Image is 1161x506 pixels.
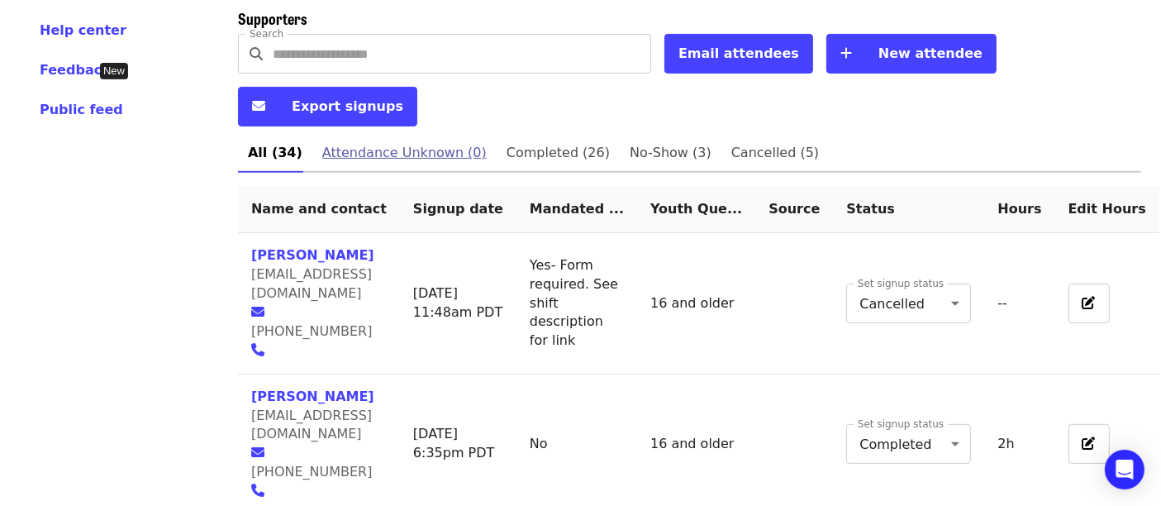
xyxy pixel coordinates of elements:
[630,141,711,165] span: No-Show (3)
[250,29,283,39] label: Search
[664,34,813,74] button: Email attendees
[40,102,123,117] span: Public feed
[251,342,264,358] i: phone icon
[100,63,128,79] div: Tooltip anchor
[251,266,372,301] span: [EMAIL_ADDRESS][DOMAIN_NAME]
[292,98,403,114] span: Export signups
[251,304,264,320] i: envelope icon
[878,45,983,61] span: New attendee
[984,186,1054,233] th: Hours
[620,133,721,173] a: No-Show (3)
[251,323,373,339] span: [PHONE_NUMBER]
[273,34,651,74] input: Search
[846,284,971,323] div: Cancelled
[530,201,624,217] span: Mandated Service
[238,7,307,29] span: Supporters
[1055,186,1159,233] th: Edit Hours
[252,98,265,114] i: envelope icon
[731,141,819,165] span: Cancelled (5)
[251,408,372,442] span: [EMAIL_ADDRESS][DOMAIN_NAME]
[755,186,833,233] th: Source
[312,133,497,173] a: Attendance Unknown (0)
[858,279,944,289] label: Set signup status
[251,483,274,499] a: phone icon
[251,389,374,404] a: [PERSON_NAME]
[497,133,620,173] a: Completed (26)
[251,445,274,461] a: envelope icon
[1082,295,1096,311] i: pen-to-square icon
[40,21,198,41] a: Help center
[250,46,263,62] i: search icon
[721,133,829,173] a: Cancelled (5)
[251,304,274,320] a: envelope icon
[637,233,755,374] td: 16 and older
[1105,450,1144,489] div: Open Intercom Messenger
[251,247,374,263] a: [PERSON_NAME]
[650,201,742,217] span: Youth Question
[984,233,1054,374] td: --
[400,186,516,233] th: Signup date
[400,233,516,374] td: [DATE] 11:48am PDT
[826,34,997,74] button: New attendee
[251,445,264,461] i: envelope icon
[238,133,312,173] a: All (34)
[322,141,487,165] span: Attendance Unknown (0)
[678,45,799,61] span: Email attendees
[40,60,111,80] button: Feedback
[846,201,895,217] span: Status
[1082,436,1096,451] i: pen-to-square icon
[251,464,373,480] span: [PHONE_NUMBER]
[840,45,852,61] i: plus icon
[846,424,971,464] div: Completed
[238,87,417,126] button: Export signups
[251,342,274,358] a: phone icon
[40,100,198,120] a: Public feed
[516,233,637,374] td: Yes- Form required. See shift description for link
[507,141,610,165] span: Completed (26)
[248,141,302,165] span: All (34)
[251,483,264,499] i: phone icon
[238,186,400,233] th: Name and contact
[40,22,126,38] span: Help center
[858,419,944,429] label: Set signup status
